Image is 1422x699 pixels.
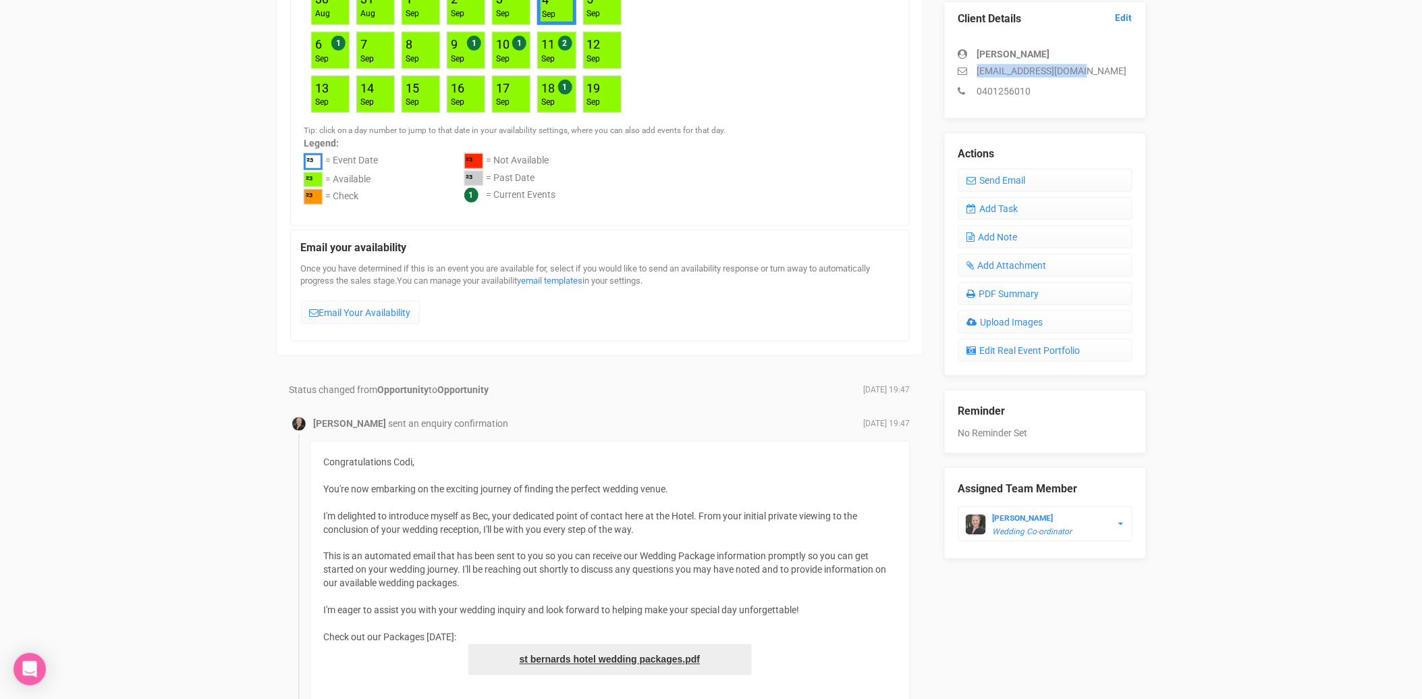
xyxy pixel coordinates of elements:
[958,404,1132,419] legend: Reminder
[301,301,420,324] a: Email Your Availability
[541,53,555,65] div: Sep
[1116,11,1132,24] a: Edit
[464,171,483,186] div: ²³
[558,36,572,51] span: 2
[587,53,601,65] div: Sep
[958,197,1132,220] a: Add Task
[304,172,323,188] div: ²³
[977,49,1050,59] strong: [PERSON_NAME]
[314,418,387,429] strong: [PERSON_NAME]
[958,282,1132,305] a: PDF Summary
[389,418,509,429] span: sent an enquiry confirmation
[958,254,1132,277] a: Add Attachment
[406,97,419,108] div: Sep
[496,81,510,95] a: 17
[864,418,910,430] span: [DATE] 19:47
[558,80,572,95] span: 1
[864,384,910,396] span: [DATE] 19:47
[451,8,464,20] div: Sep
[304,136,896,150] label: Legend:
[496,53,510,65] div: Sep
[958,507,1132,542] button: [PERSON_NAME] Wedding Co-ordinator
[993,527,1072,536] em: Wedding Co-ordinator
[541,37,555,51] a: 11
[958,390,1132,440] div: No Reminder Set
[496,37,510,51] a: 10
[587,37,601,51] a: 12
[958,226,1132,249] a: Add Note
[587,81,601,95] a: 19
[522,276,583,286] a: email templates
[325,172,371,190] div: = Available
[993,513,1054,523] strong: [PERSON_NAME]
[315,8,330,20] div: Aug
[966,515,986,535] img: open-uri20250213-2-1m688p0
[13,653,46,685] div: Open Intercom Messenger
[292,417,306,431] img: open-uri20250213-2-1m688p0
[464,153,483,169] div: ²³
[290,384,489,395] span: Status changed from to
[541,81,555,95] a: 18
[958,147,1132,162] legend: Actions
[451,53,464,65] div: Sep
[315,97,329,108] div: Sep
[325,189,358,207] div: = Check
[451,97,464,108] div: Sep
[360,8,375,20] div: Aug
[360,37,367,51] a: 7
[406,8,419,20] div: Sep
[360,97,374,108] div: Sep
[958,64,1132,78] p: [EMAIL_ADDRESS][DOMAIN_NAME]
[467,36,481,51] span: 1
[304,126,726,135] small: Tip: click on a day number to jump to that date in your availability settings, where you can also...
[486,171,535,188] div: = Past Date
[451,37,458,51] a: 9
[468,644,752,675] a: st bernards hotel wedding packages.pdf
[542,9,555,20] div: Sep
[360,81,374,95] a: 14
[496,97,510,108] div: Sep
[958,311,1132,334] a: Upload Images
[301,240,899,256] legend: Email your availability
[587,97,601,108] div: Sep
[958,169,1132,192] a: Send Email
[301,263,899,331] div: Once you have determined if this is an event you are available for, select if you would like to s...
[315,53,329,65] div: Sep
[360,53,374,65] div: Sep
[406,53,419,65] div: Sep
[325,153,378,172] div: = Event Date
[438,384,489,395] strong: Opportunity
[541,97,555,108] div: Sep
[958,482,1132,497] legend: Assigned Team Member
[958,339,1132,362] a: Edit Real Event Portfolio
[406,81,419,95] a: 15
[331,36,346,51] span: 1
[486,153,549,171] div: = Not Available
[406,37,412,51] a: 8
[958,84,1132,98] p: 0401256010
[958,11,1132,27] legend: Client Details
[451,81,464,95] a: 16
[398,276,643,286] span: You can manage your availability in your settings.
[512,36,526,51] span: 1
[304,189,323,205] div: ²³
[315,81,329,95] a: 13
[304,153,323,170] div: ²³
[464,188,478,203] span: 1
[315,37,322,51] a: 6
[378,384,429,395] strong: Opportunity
[587,8,601,20] div: Sep
[496,8,510,20] div: Sep
[486,188,555,203] div: = Current Events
